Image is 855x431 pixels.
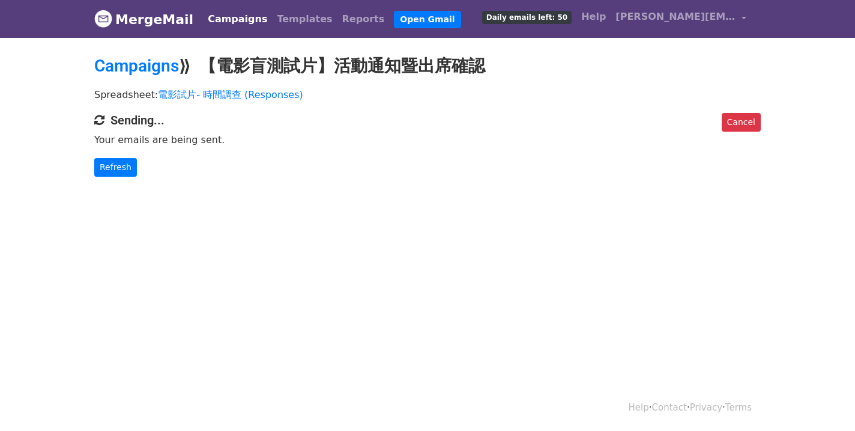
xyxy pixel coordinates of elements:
[725,402,752,413] a: Terms
[94,56,761,76] h2: ⟫ 【電影盲測試片】活動通知暨出席確認
[611,5,751,33] a: [PERSON_NAME][EMAIL_ADDRESS][DOMAIN_NAME]
[482,11,572,24] span: Daily emails left: 50
[203,7,272,31] a: Campaigns
[722,113,761,132] a: Cancel
[652,402,687,413] a: Contact
[94,133,761,146] p: Your emails are being sent.
[690,402,722,413] a: Privacy
[272,7,337,31] a: Templates
[94,7,193,32] a: MergeMail
[477,5,576,29] a: Daily emails left: 50
[94,10,112,28] img: MergeMail logo
[629,402,649,413] a: Help
[394,11,461,28] a: Open Gmail
[615,10,736,24] span: [PERSON_NAME][EMAIL_ADDRESS][DOMAIN_NAME]
[94,88,761,101] p: Spreadsheet:
[94,113,761,127] h4: Sending...
[94,56,179,76] a: Campaigns
[337,7,390,31] a: Reports
[94,158,137,177] a: Refresh
[158,89,303,100] a: 電影試片- 時間調查 (Responses)
[795,373,855,431] iframe: Chat Widget
[576,5,611,29] a: Help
